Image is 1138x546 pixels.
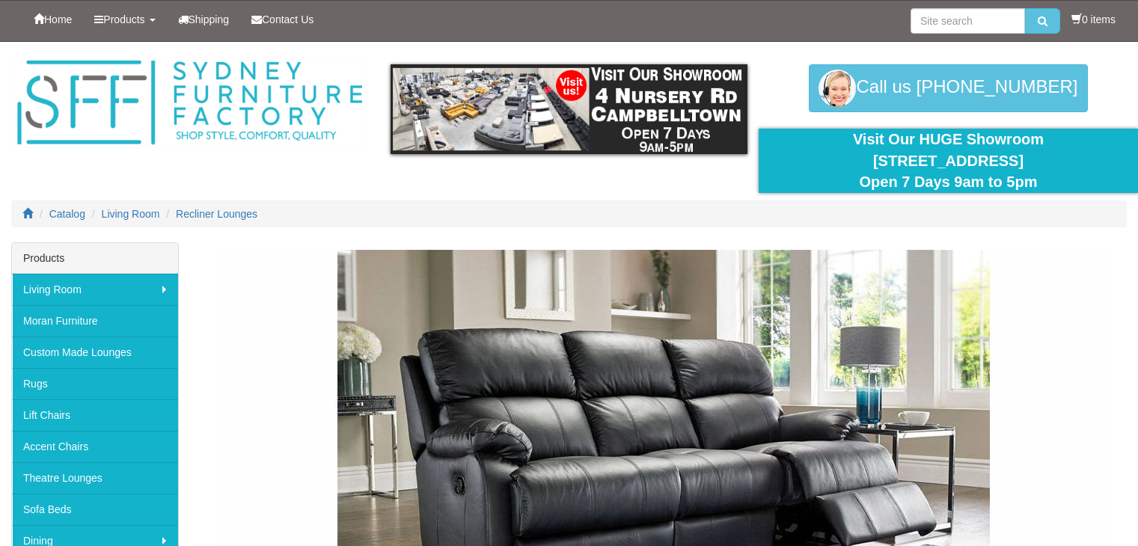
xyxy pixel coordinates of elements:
div: Products [12,243,178,274]
a: Custom Made Lounges [12,337,178,368]
input: Site search [911,8,1025,34]
a: Living Room [12,274,178,305]
span: Products [103,13,144,25]
a: Accent Chairs [12,431,178,462]
a: Contact Us [240,1,325,38]
a: Products [83,1,166,38]
a: Rugs [12,368,178,399]
img: showroom.gif [391,64,747,154]
img: Sydney Furniture Factory [11,57,368,149]
a: Living Room [102,208,160,220]
div: Visit Our HUGE Showroom [STREET_ADDRESS] Open 7 Days 9am to 5pm [770,129,1127,193]
li: 0 items [1071,12,1116,27]
a: Lift Chairs [12,399,178,431]
a: Shipping [167,1,241,38]
a: Catalog [49,208,85,220]
a: Theatre Lounges [12,462,178,494]
span: Contact Us [262,13,313,25]
a: Recliner Lounges [176,208,257,220]
span: Home [44,13,72,25]
a: Moran Furniture [12,305,178,337]
a: Sofa Beds [12,494,178,525]
a: Home [22,1,83,38]
span: Shipping [189,13,230,25]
